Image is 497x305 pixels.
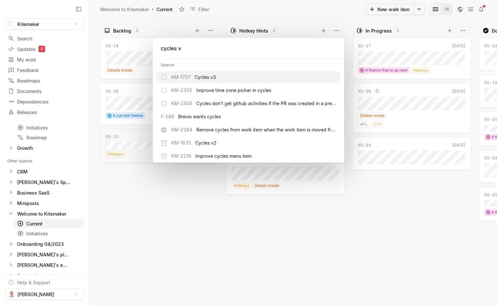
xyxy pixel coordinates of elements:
span: KM-2218 [171,152,191,159]
span: KM-2384 [171,126,192,133]
div: Search [158,60,344,70]
span: F-289 [161,113,174,120]
span: Improve cycles menu item [195,152,252,159]
span: KM-2455 [171,100,192,107]
span: KM-2302 [171,87,192,94]
span: KM-1635 [171,139,191,146]
input: Command and search... [153,38,344,58]
span: Remove cycles from work item when the work item is moved from the current board to the planning b... [196,126,337,133]
span: Cycles don't get github activities if the PR was created in a previous cycle [196,100,337,107]
span: Cycles v2 [195,139,217,146]
span: Cycles v3 [195,74,216,81]
span: Brevio wants cycles [178,113,221,120]
span: Improve time zone picker in cycles [196,87,271,94]
span: KM-1737 [171,74,191,81]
